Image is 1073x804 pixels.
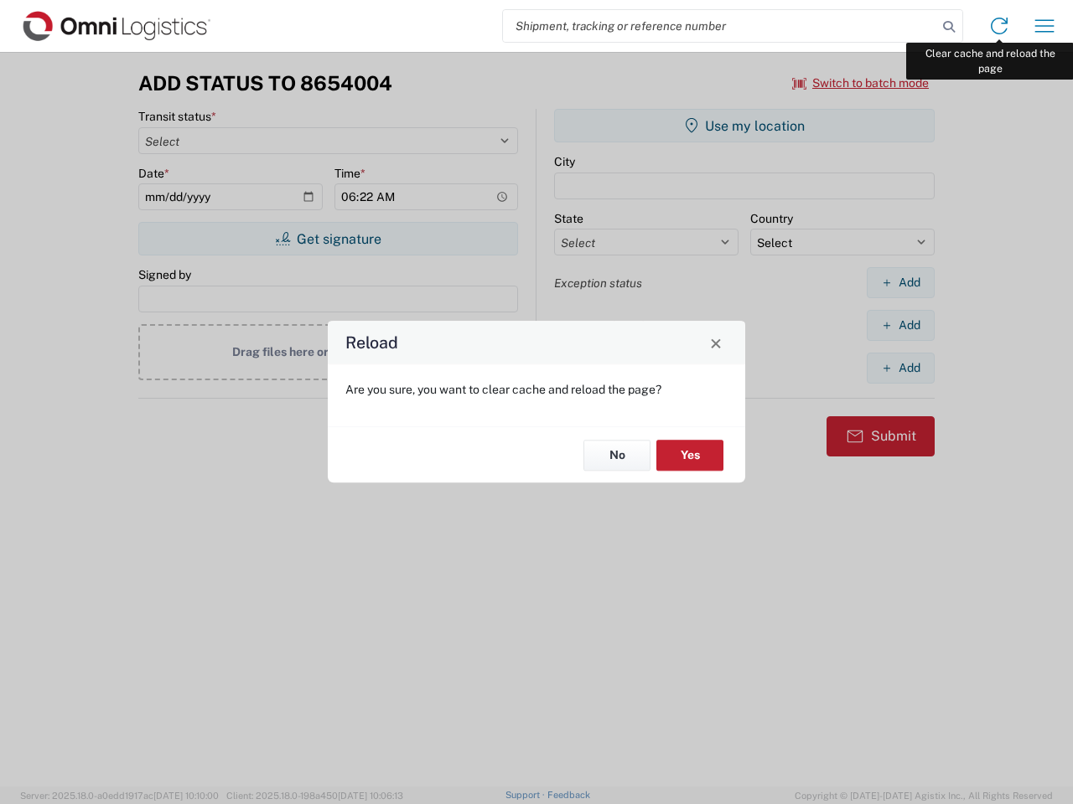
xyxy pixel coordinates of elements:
button: Yes [656,440,723,471]
p: Are you sure, you want to clear cache and reload the page? [345,382,728,397]
h4: Reload [345,331,398,355]
input: Shipment, tracking or reference number [503,10,937,42]
button: Close [704,331,728,354]
button: No [583,440,651,471]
